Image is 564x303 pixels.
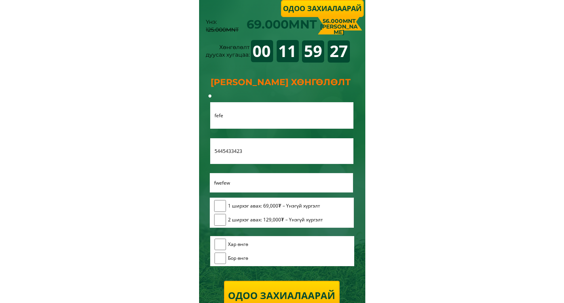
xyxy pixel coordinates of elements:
[319,18,359,35] div: 56.000MNT [PERSON_NAME]
[212,173,351,192] input: Хаяг:
[228,202,323,210] span: 1 ширхэг авах: 69,000₮ – Үнэгүй хүргэлт
[279,0,365,17] p: Одоо захиалаарай
[213,103,351,128] input: Овог, нэр:
[228,240,248,248] span: Хар өнгө
[206,26,239,33] span: 125.000MNT
[228,216,323,223] span: 2 ширхэг авах: 129,000₮ – Үнэгүй хүргэлт
[206,18,246,34] div: Үнэ:
[243,15,321,35] div: 69.000MNT
[213,139,351,164] input: Утасны дугаар:
[205,44,250,67] div: Хөнгөлөлт дуусах хугацаа:
[211,75,353,89] div: [PERSON_NAME] ХӨНГӨЛӨЛТ
[228,254,248,262] span: Бор өнгө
